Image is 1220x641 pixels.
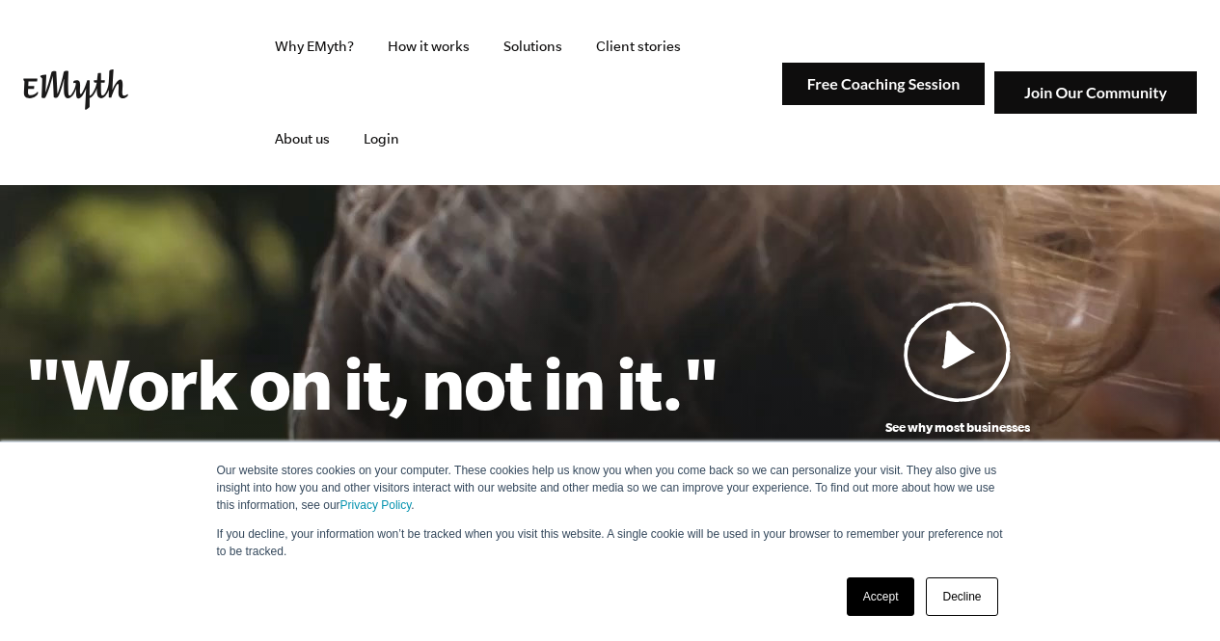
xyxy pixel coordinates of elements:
img: EMyth [23,69,128,110]
a: Privacy Policy [340,498,412,512]
a: See why most businessesdon't work andwhat to do about it [719,301,1197,478]
img: Free Coaching Session [782,63,985,106]
li: [PERSON_NAME] Founder and Author of [173,435,719,463]
img: Join Our Community [994,71,1197,115]
h1: "Work on it, not in it." [24,340,719,425]
p: See why most businesses don't work and what to do about it [719,417,1197,478]
i: The E-Myth Revisited [476,439,625,458]
p: If you decline, your information won’t be tracked when you visit this website. A single cookie wi... [217,525,1004,560]
a: Login [348,93,415,185]
img: Play Video [904,301,1012,402]
p: Our website stores cookies on your computer. These cookies help us know you when you come back so... [217,462,1004,514]
a: Decline [926,577,997,616]
a: Accept [847,577,915,616]
a: About us [259,93,345,185]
